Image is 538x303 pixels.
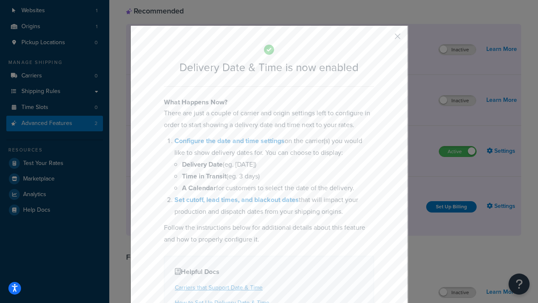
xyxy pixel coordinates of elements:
li: (eg. 3 days) [182,170,374,182]
h2: Delivery Date & Time is now enabled [164,61,374,74]
b: Delivery Date [182,159,223,169]
li: that will impact your production and dispatch dates from your shipping origins. [174,194,374,218]
h4: What Happens Now? [164,97,374,107]
li: (eg. [DATE]) [182,159,374,170]
p: Follow the instructions below for additional details about this feature and how to properly confi... [164,222,374,245]
a: Carriers that Support Date & Time [175,283,263,292]
b: A Calendar [182,183,216,193]
li: on the carrier(s) you would like to show delivery dates for. You can choose to display: [174,135,374,194]
b: Time in Transit [182,171,227,181]
a: Set cutoff, lead times, and blackout dates [174,195,299,205]
a: Configure the date and time settings [174,136,285,146]
h4: Helpful Docs [175,267,363,277]
p: There are just a couple of carrier and origin settings left to configure in order to start showin... [164,107,374,131]
li: for customers to select the date of the delivery. [182,182,374,194]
